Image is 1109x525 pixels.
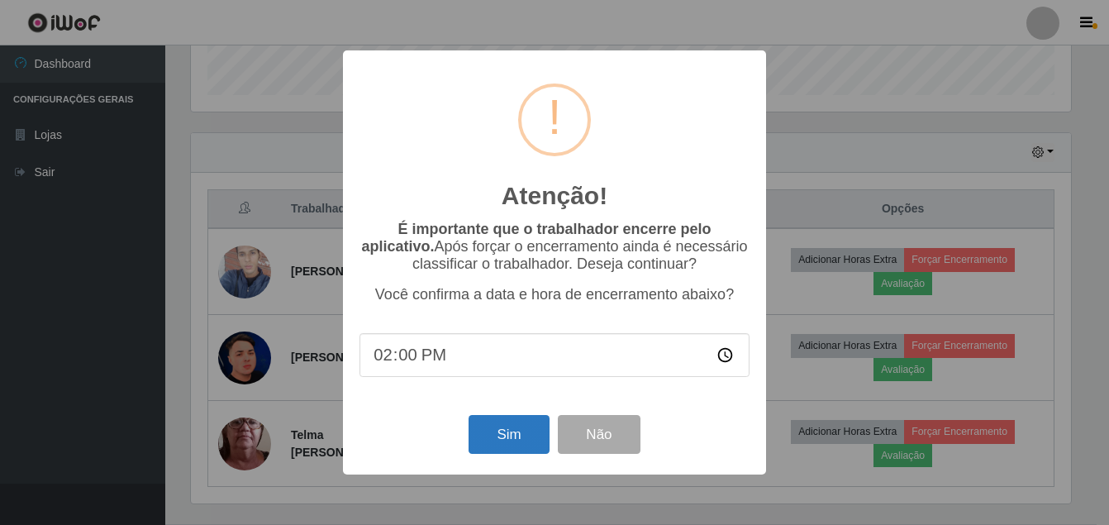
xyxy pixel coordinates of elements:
b: É importante que o trabalhador encerre pelo aplicativo. [361,221,711,255]
p: Você confirma a data e hora de encerramento abaixo? [359,286,750,303]
button: Sim [469,415,549,454]
h2: Atenção! [502,181,607,211]
button: Não [558,415,640,454]
p: Após forçar o encerramento ainda é necessário classificar o trabalhador. Deseja continuar? [359,221,750,273]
